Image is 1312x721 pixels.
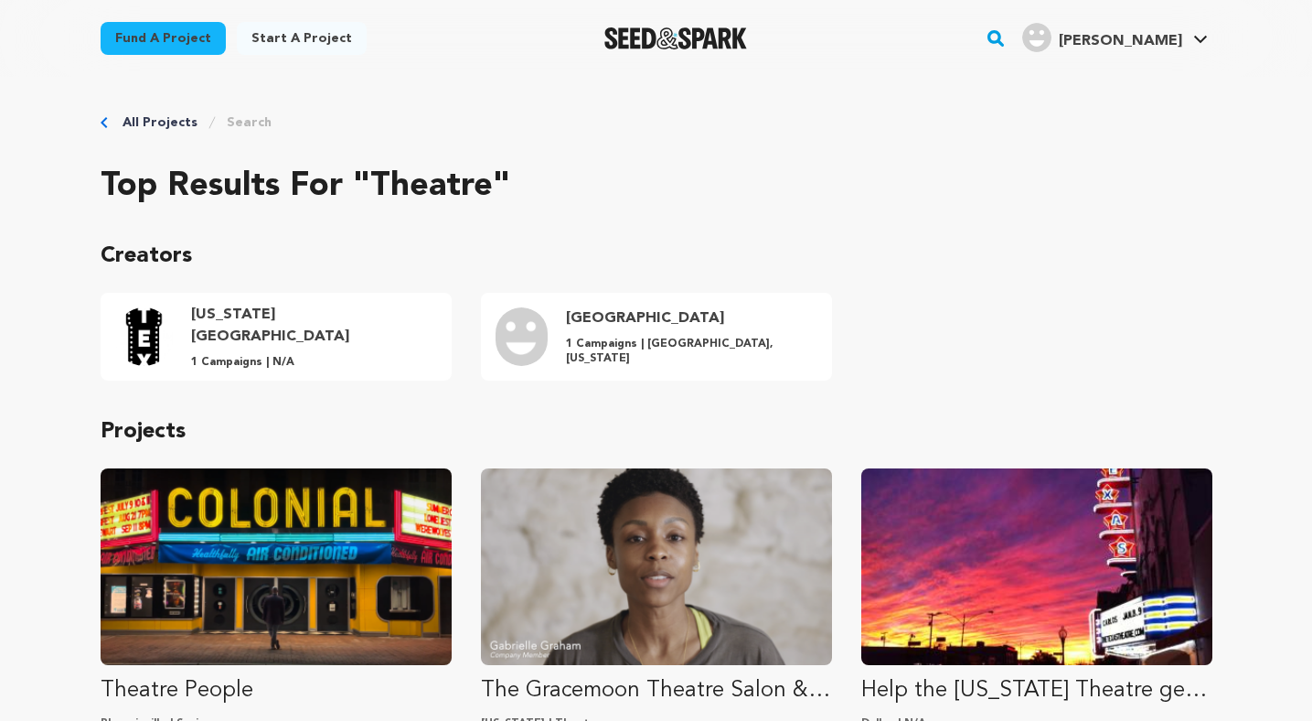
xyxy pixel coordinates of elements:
span: Ethaniel C.'s Profile [1019,19,1211,58]
p: Help the [US_STATE] Theatre get Digital Cinema (DCP)! [861,676,1212,705]
span: [PERSON_NAME] [1059,34,1182,48]
h4: [GEOGRAPHIC_DATA] [566,307,813,329]
h2: Top results for "theatre" [101,168,1212,205]
p: Creators [101,242,1212,271]
a: Texas Theatre Profile [101,293,452,381]
h4: [US_STATE][GEOGRAPHIC_DATA] [191,304,432,348]
a: Fund a project [101,22,226,55]
div: Breadcrumb [101,113,1212,132]
p: The Gracemoon Theatre Salon & Gallery [481,676,832,705]
p: 1 Campaigns | N/A [191,355,432,370]
img: TT_logo.jpg [115,307,174,366]
a: Seed&Spark Homepage [604,27,748,49]
p: 1 Campaigns | [GEOGRAPHIC_DATA], [US_STATE] [566,337,813,366]
a: Ethaniel C.'s Profile [1019,19,1211,52]
img: Seed&Spark Logo Dark Mode [604,27,748,49]
img: user.png [1022,23,1051,52]
a: Search [227,113,272,132]
a: Start a project [237,22,367,55]
a: Third Culture Theatre Profile [481,293,832,381]
p: Projects [101,417,1212,447]
div: Ethaniel C.'s Profile [1022,23,1182,52]
p: Theatre People [101,676,452,705]
a: All Projects [123,113,197,132]
img: user.png [496,307,549,366]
